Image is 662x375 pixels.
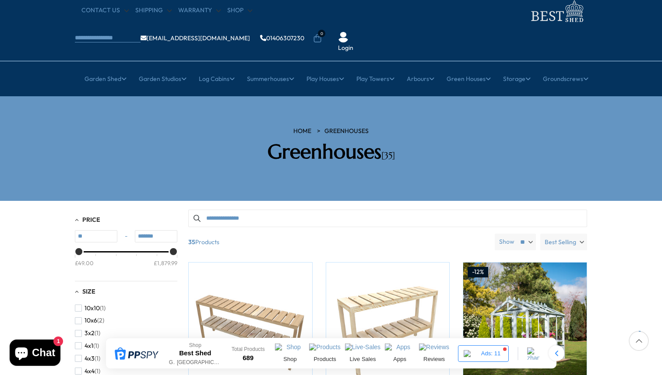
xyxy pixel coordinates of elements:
span: [35] [381,150,395,161]
a: Shipping [135,6,172,15]
label: Best Selling [540,234,587,250]
a: Green Houses [447,68,491,90]
span: (1) [100,305,106,312]
span: Best Selling [545,234,576,250]
span: Products [185,234,491,250]
inbox-online-store-chat: Shopify online store chat [7,340,63,368]
input: Max value [135,230,177,242]
div: Price [75,251,177,274]
a: [EMAIL_ADDRESS][DOMAIN_NAME] [141,35,250,41]
input: Min value [75,230,117,242]
span: 0 [318,30,325,37]
span: 10x10 [85,305,100,312]
img: User Icon [338,32,349,42]
a: Log Cabins [199,68,235,90]
span: (2) [97,317,104,324]
input: Search products [188,210,587,227]
a: 0 [313,34,322,43]
a: Warranty [178,6,221,15]
span: 4x1 [85,342,93,350]
span: 3x2 [85,329,95,337]
a: Arbours [407,68,434,90]
h2: Greenhouses [206,140,456,164]
a: Groundscrews [543,68,588,90]
span: (1) [95,355,100,362]
button: 4x3 [75,352,100,365]
a: Login [338,44,353,53]
span: (1) [93,342,99,350]
a: HOME [293,127,311,136]
a: Summerhouses [247,68,294,90]
button: 10x10 [75,302,106,315]
span: 4x4 [85,368,95,375]
span: Size [82,287,95,295]
a: Garden Shed [85,68,127,90]
button: 10x6 [75,314,104,327]
div: £49.00 [75,259,94,266]
span: - [117,232,135,241]
a: Greenhouses [324,127,369,136]
a: Play Houses [306,68,344,90]
button: 4x1 [75,340,99,352]
a: CONTACT US [81,6,129,15]
a: Garden Studios [139,68,187,90]
span: 10x6 [85,317,97,324]
div: £1,879.99 [154,259,177,266]
a: Shop [227,6,252,15]
label: Show [499,238,514,246]
span: (1) [95,368,100,375]
a: Storage [503,68,531,90]
a: 01406307230 [260,35,304,41]
span: (1) [95,329,100,337]
b: 35 [188,234,195,250]
span: 4x3 [85,355,95,362]
div: -12% [468,267,488,277]
button: 3x2 [75,327,100,340]
a: Play Towers [356,68,394,90]
span: Price [82,216,100,224]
